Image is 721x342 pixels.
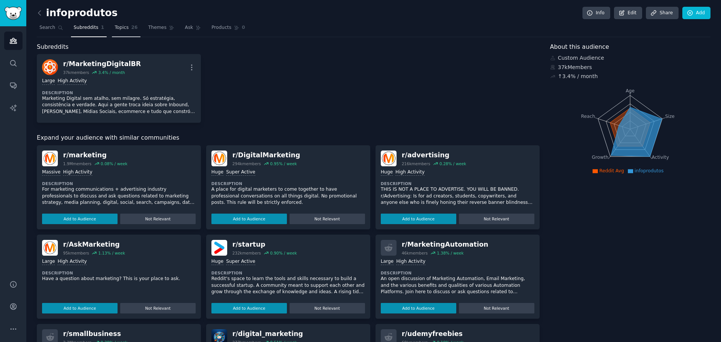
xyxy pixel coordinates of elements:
[437,250,463,256] div: 1.38 % / week
[148,24,167,31] span: Themes
[211,303,287,313] button: Add to Audience
[439,161,466,166] div: 0.28 % / week
[270,250,297,256] div: 0.90 % / week
[381,276,534,295] p: An open discussion of Marketing Automation, Email Marketing, and the various benefits and qualiti...
[682,7,710,20] a: Add
[599,168,624,173] span: Reddit Avg
[626,88,635,93] tspan: Age
[57,78,87,85] div: High Activity
[381,270,534,276] dt: Description
[270,161,297,166] div: 0.95 % / week
[42,276,196,282] p: Have a question about marketing? This is your place to ask.
[112,22,140,37] a: Topics26
[459,303,534,313] button: Not Relevant
[459,214,534,224] button: Not Relevant
[98,250,125,256] div: 1.13 % / week
[185,24,193,31] span: Ask
[120,214,196,224] button: Not Relevant
[242,24,245,31] span: 0
[42,151,58,166] img: marketing
[402,240,489,249] div: r/ MarketingAutomation
[232,161,261,166] div: 294k members
[98,70,125,75] div: 3.4 % / month
[42,181,196,186] dt: Description
[63,329,127,339] div: r/ smallbusiness
[101,24,104,31] span: 1
[381,214,456,224] button: Add to Audience
[402,250,428,256] div: 46k members
[42,186,196,206] p: For marketing communications + advertising industry professionals to discuss and ask questions re...
[101,161,127,166] div: 0.08 % / week
[146,22,177,37] a: Themes
[211,214,287,224] button: Add to Audience
[211,186,365,206] p: A place for digital marketers to come together to have professional conversations on all things d...
[42,78,55,85] div: Large
[37,42,69,52] span: Subreddits
[63,250,89,256] div: 95k members
[614,7,642,20] a: Edit
[402,151,466,160] div: r/ advertising
[131,24,138,31] span: 26
[182,22,204,37] a: Ask
[635,168,664,173] span: infoprodutos
[381,151,397,166] img: advertising
[226,258,255,265] div: Super Active
[226,169,255,176] div: Super Active
[120,303,196,313] button: Not Relevant
[115,24,128,31] span: Topics
[558,72,598,80] div: ↑ 3.4 % / month
[581,113,595,119] tspan: Reach
[63,169,92,176] div: High Activity
[550,54,711,62] div: Custom Audience
[290,214,365,224] button: Not Relevant
[381,186,534,206] p: THIS IS NOT A PLACE TO ADVERTISE. YOU WILL BE BANNED. r/Advertising: Is for ad creators, students...
[39,24,55,31] span: Search
[211,258,223,265] div: Huge
[42,95,196,115] p: Marketing Digital sem atalho, sem milagre. Só estratégia, consistência e verdade. Aqui a gente tr...
[74,24,98,31] span: Subreddits
[42,240,58,256] img: AskMarketing
[63,151,127,160] div: r/ marketing
[211,276,365,295] p: Reddit's space to learn the tools and skills necessary to build a successful startup. A community...
[652,155,669,160] tspan: Activity
[63,240,125,249] div: r/ AskMarketing
[42,214,118,224] button: Add to Audience
[63,70,89,75] div: 37k members
[211,240,227,256] img: startup
[402,329,464,339] div: r/ udemyfreebies
[42,258,55,265] div: Large
[37,54,201,123] a: MarketingDigitalBRr/MarketingDigitalBR37kmembers3.4% / monthLargeHigh ActivityDescriptionMarketin...
[396,258,425,265] div: High Activity
[209,22,247,37] a: Products0
[42,90,196,95] dt: Description
[381,303,456,313] button: Add to Audience
[550,63,711,71] div: 37k Members
[395,169,425,176] div: High Activity
[211,169,223,176] div: Huge
[211,151,227,166] img: DigitalMarketing
[232,151,300,160] div: r/ DigitalMarketing
[37,133,179,143] span: Expand your audience with similar communities
[42,59,58,75] img: MarketingDigitalBR
[42,270,196,276] dt: Description
[37,7,118,19] h2: infoprodutos
[665,113,674,119] tspan: Size
[42,169,60,176] div: Massive
[381,258,394,265] div: Large
[5,7,22,20] img: GummySearch logo
[211,270,365,276] dt: Description
[211,181,365,186] dt: Description
[232,240,297,249] div: r/ startup
[582,7,610,20] a: Info
[57,258,87,265] div: High Activity
[42,303,118,313] button: Add to Audience
[232,329,303,339] div: r/ digital_marketing
[232,250,261,256] div: 232k members
[290,303,365,313] button: Not Relevant
[592,155,608,160] tspan: Growth
[63,161,92,166] div: 1.9M members
[211,24,231,31] span: Products
[402,161,430,166] div: 216k members
[550,42,609,52] span: About this audience
[646,7,678,20] a: Share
